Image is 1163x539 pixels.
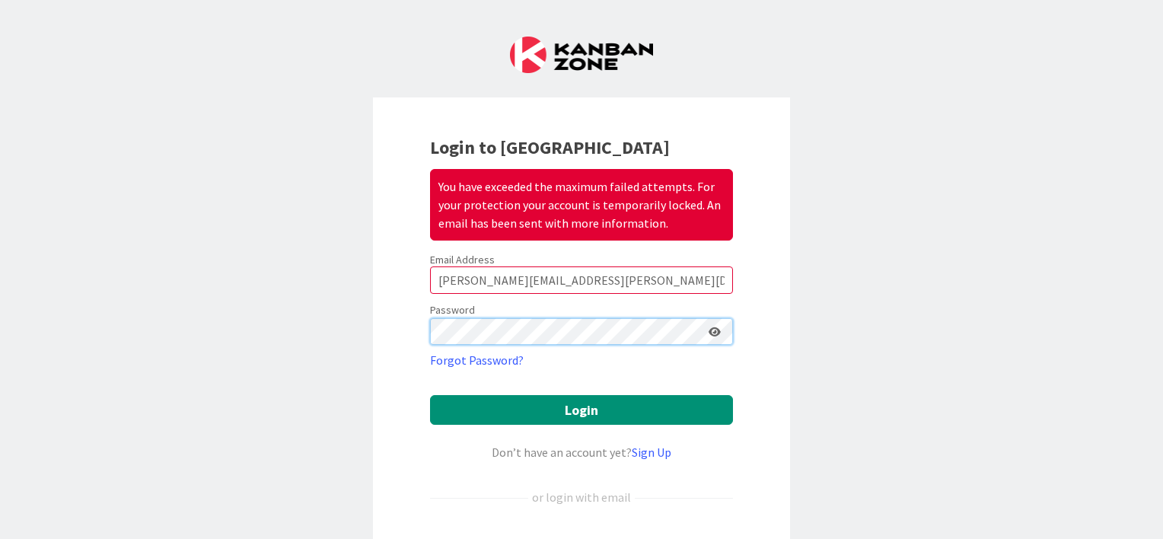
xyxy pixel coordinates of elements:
[430,395,733,425] button: Login
[430,443,733,461] div: Don’t have an account yet?
[510,37,653,73] img: Kanban Zone
[430,169,733,241] div: You have exceeded the maximum failed attempts. For your protection your account is temporarily lo...
[430,253,495,266] label: Email Address
[528,488,635,506] div: or login with email
[430,351,524,369] a: Forgot Password?
[430,302,475,318] label: Password
[430,136,670,159] b: Login to [GEOGRAPHIC_DATA]
[632,445,671,460] a: Sign Up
